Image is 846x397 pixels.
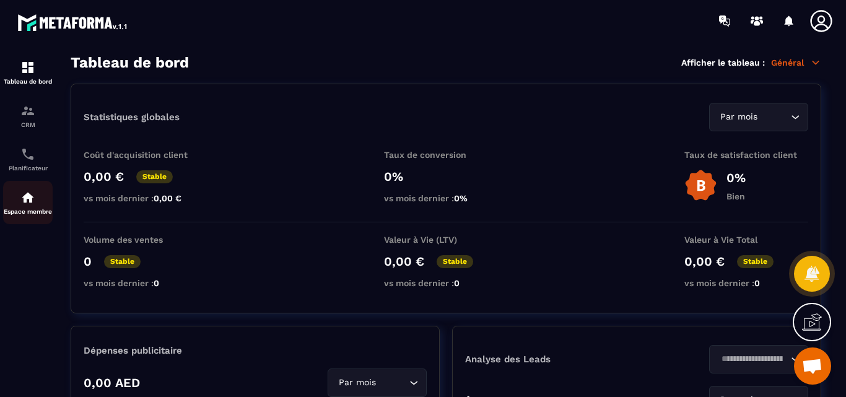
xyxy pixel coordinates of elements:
a: formationformationCRM [3,94,53,137]
p: Stable [737,255,774,268]
p: 0,00 AED [84,375,140,390]
p: Afficher le tableau : [681,58,765,68]
p: vs mois dernier : [84,278,207,288]
input: Search for option [760,110,788,124]
img: formation [20,103,35,118]
img: automations [20,190,35,205]
p: Analyse des Leads [465,354,637,365]
p: Stable [104,255,141,268]
p: Bien [726,191,746,201]
input: Search for option [717,352,788,366]
p: Taux de satisfaction client [684,150,808,160]
img: b-badge-o.b3b20ee6.svg [684,169,717,202]
p: Volume des ventes [84,235,207,245]
p: Planificateur [3,165,53,172]
img: logo [17,11,129,33]
p: 0,00 € [684,254,725,269]
p: 0 [84,254,92,269]
img: formation [20,60,35,75]
span: Par mois [717,110,760,124]
p: Stable [136,170,173,183]
p: Taux de conversion [384,150,508,160]
p: Coût d'acquisition client [84,150,207,160]
div: Search for option [328,369,427,397]
h3: Tableau de bord [71,54,189,71]
p: vs mois dernier : [684,278,808,288]
p: Dépenses publicitaire [84,345,427,356]
span: 0% [454,193,468,203]
span: 0 [754,278,760,288]
p: 0,00 € [84,169,124,184]
input: Search for option [378,376,406,390]
a: automationsautomationsEspace membre [3,181,53,224]
span: 0,00 € [154,193,181,203]
p: 0% [384,169,508,184]
span: 0 [154,278,159,288]
p: Général [771,57,821,68]
p: Tableau de bord [3,78,53,85]
p: vs mois dernier : [84,193,207,203]
div: Search for option [709,103,808,131]
p: Stable [437,255,473,268]
div: Ouvrir le chat [794,347,831,385]
div: Search for option [709,345,808,373]
p: Valeur à Vie Total [684,235,808,245]
p: Valeur à Vie (LTV) [384,235,508,245]
p: vs mois dernier : [384,193,508,203]
a: formationformationTableau de bord [3,51,53,94]
p: 0,00 € [384,254,424,269]
span: Par mois [336,376,378,390]
img: scheduler [20,147,35,162]
span: 0 [454,278,460,288]
p: Statistiques globales [84,111,180,123]
a: schedulerschedulerPlanificateur [3,137,53,181]
p: Espace membre [3,208,53,215]
p: 0% [726,170,746,185]
p: CRM [3,121,53,128]
p: vs mois dernier : [384,278,508,288]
